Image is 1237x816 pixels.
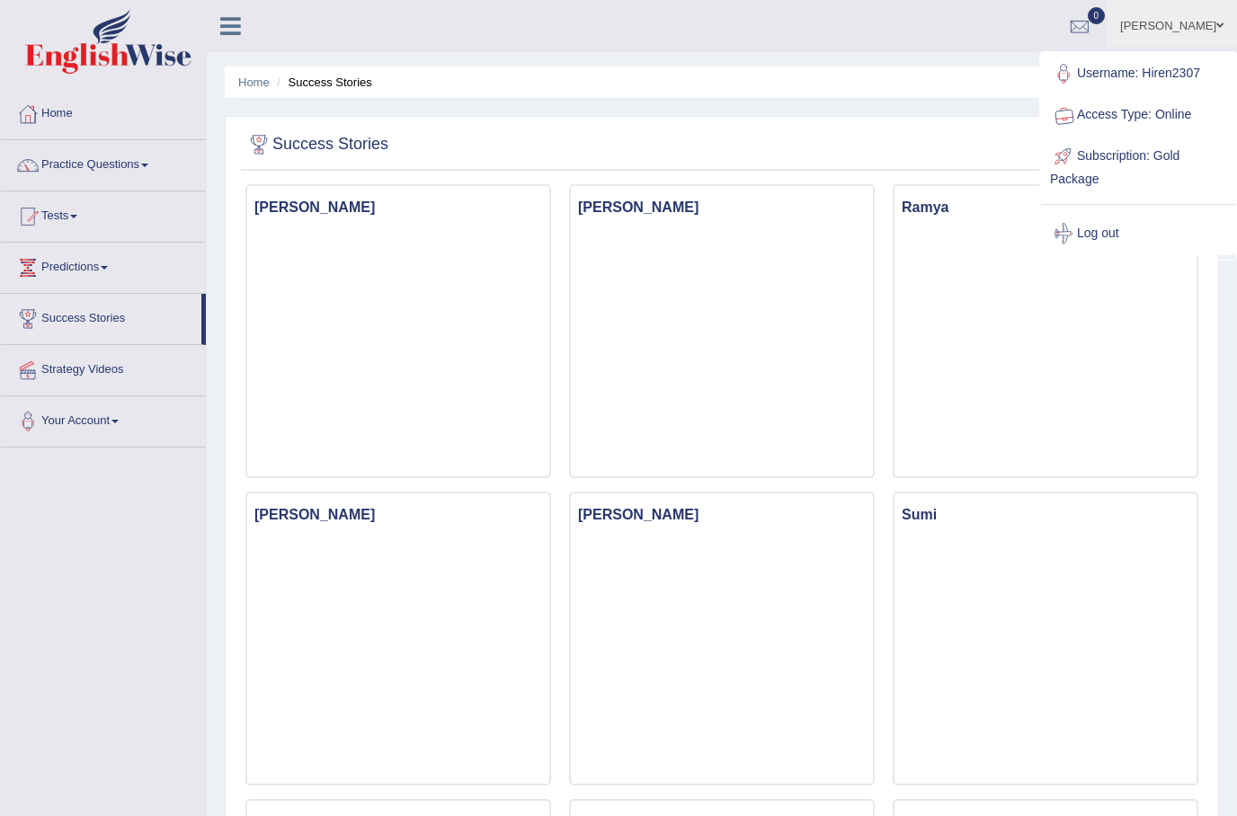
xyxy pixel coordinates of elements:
a: Username: Hiren2307 [1041,53,1235,94]
a: Log out [1041,213,1235,254]
h2: Success Stories [245,131,388,158]
a: Tests [1,191,206,236]
li: Success Stories [272,74,371,91]
h3: [PERSON_NAME] [571,502,873,528]
a: Predictions [1,243,206,288]
h3: Sumi [894,502,1197,528]
a: Access Type: Online [1041,94,1235,136]
h3: [PERSON_NAME] [247,502,549,528]
h3: Ramya [894,195,1197,220]
h3: [PERSON_NAME] [571,195,873,220]
a: Success Stories [1,294,201,339]
a: Subscription: Gold Package [1041,136,1235,196]
a: Home [1,89,206,134]
span: 0 [1088,7,1106,24]
a: Practice Questions [1,140,206,185]
h3: [PERSON_NAME] [247,195,549,220]
a: Home [238,75,270,89]
a: Strategy Videos [1,345,206,390]
a: Your Account [1,396,206,441]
